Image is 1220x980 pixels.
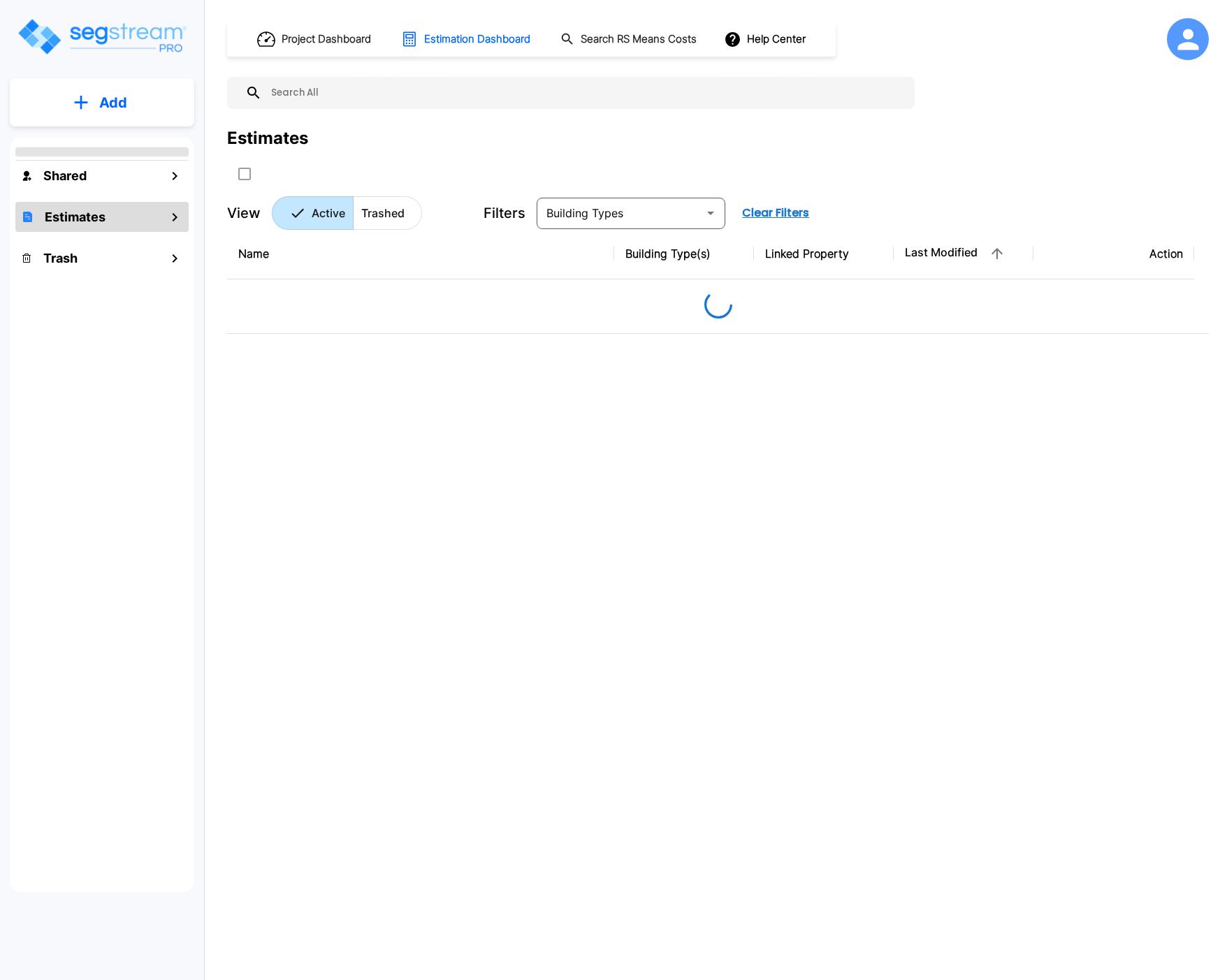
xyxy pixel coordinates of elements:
[43,249,78,268] h1: Trash
[395,24,538,54] button: Estimation Dashboard
[541,203,698,223] input: Building Types
[227,126,308,151] div: Estimates
[262,77,908,109] input: Search All
[231,160,259,188] button: SelectAll
[252,24,379,54] button: Project Dashboard
[424,31,530,47] h1: Estimation Dashboard
[10,82,194,123] button: Add
[701,203,720,223] button: Open
[1033,228,1194,279] th: Action
[555,26,704,53] button: Search RS Means Costs
[721,26,811,52] button: Help Center
[272,196,422,230] div: Platform
[16,17,187,57] img: Logo
[43,166,87,185] h1: Shared
[484,203,525,224] p: Filters
[894,228,1033,279] th: Last Modified
[312,205,345,221] p: Active
[272,196,354,230] button: Active
[45,207,106,226] h1: Estimates
[238,245,603,262] div: Name
[736,199,815,227] button: Clear Filters
[581,31,697,47] h1: Search RS Means Costs
[353,196,422,230] button: Trashed
[99,92,127,113] p: Add
[754,228,894,279] th: Linked Property
[282,31,371,47] h1: Project Dashboard
[614,228,754,279] th: Building Type(s)
[227,203,261,224] p: View
[361,205,405,221] p: Trashed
